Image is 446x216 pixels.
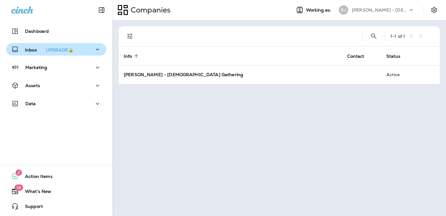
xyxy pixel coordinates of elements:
p: Dashboard [25,29,49,34]
button: Settings [428,4,440,16]
p: Assets [25,83,40,88]
span: Support [19,204,43,211]
p: Companies [128,5,171,15]
span: Info [124,54,132,59]
div: UPGRADE🔒 [46,48,73,52]
span: 18 [14,184,23,191]
span: Action Items [19,174,53,181]
span: Working as: [306,7,333,13]
span: What's New [19,189,51,196]
button: Filters [124,30,136,42]
div: 1 - 1 of 1 [390,34,405,39]
button: Search Companies [368,30,380,42]
strong: [PERSON_NAME] - [DEMOGRAPHIC_DATA] Gathering [124,72,243,77]
button: Collapse Sidebar [93,4,110,16]
p: Data [25,101,36,106]
p: Inbox [25,46,76,53]
div: RJ [339,5,348,15]
p: [PERSON_NAME] - [DEMOGRAPHIC_DATA] Gathering [352,7,408,12]
p: Marketing [25,65,47,70]
td: Active [381,65,418,84]
span: Contact [347,54,364,59]
span: 2 [16,169,22,176]
span: Status [386,54,401,59]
